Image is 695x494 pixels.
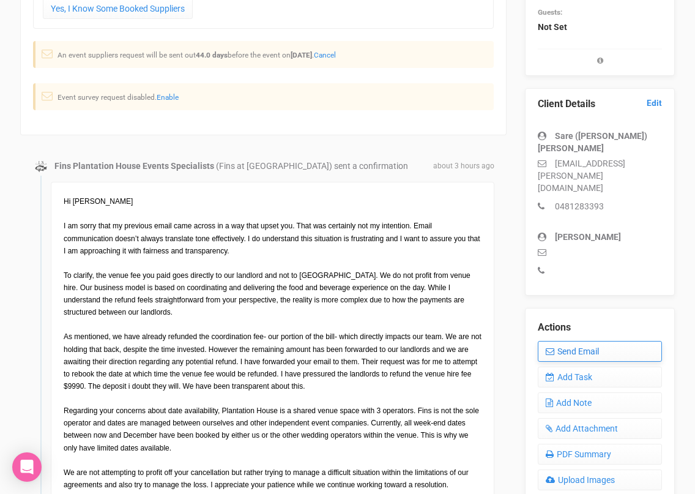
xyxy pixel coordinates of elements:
strong: Not Set [538,22,567,32]
strong: [PERSON_NAME] [555,232,621,242]
a: Enable [157,93,179,102]
a: Edit [647,97,662,109]
p: 0481283393 [538,200,662,212]
strong: 44.0 days [196,51,228,59]
legend: Actions [538,321,662,335]
strong: [DATE] [291,51,312,59]
div: Open Intercom Messenger [12,452,42,482]
small: An event suppliers request will be sent out before the event on . [58,51,336,59]
img: data [35,160,47,173]
strong: Fins Plantation House Events Specialists [54,161,214,171]
span: To clarify, the venue fee you paid goes directly to our landlord and not to [GEOGRAPHIC_DATA]. We... [64,271,470,316]
small: Event survey request disabled. [58,93,179,102]
a: Upload Images [538,470,662,490]
span: Regarding your concerns about date availability, Plantation House is a shared venue space with 3 ... [64,406,479,452]
span: about 3 hours ago [433,161,494,171]
span: I am sorry that my previous email came across in a way that upset you. That was certainly not my ... [64,222,480,255]
span: We are not attempting to profit off your cancellation but rather trying to manage a difficult sit... [64,468,469,489]
span: Hi [PERSON_NAME] [64,197,133,206]
a: Send Email [538,341,662,362]
small: Guests: [538,8,562,17]
a: PDF Summary [538,444,662,465]
strong: Sare ([PERSON_NAME]) [PERSON_NAME] [538,131,647,153]
p: [EMAIL_ADDRESS][PERSON_NAME][DOMAIN_NAME] [538,157,662,194]
span: (Fins at [GEOGRAPHIC_DATA]) sent a confirmation [216,161,408,171]
a: Add Task [538,367,662,387]
legend: Client Details [538,97,662,111]
a: Cancel [314,51,336,59]
a: Add Note [538,392,662,413]
span: As mentioned, we have already refunded the coordination fee- our portion of the bill- which direc... [64,332,481,391]
a: Add Attachment [538,418,662,439]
